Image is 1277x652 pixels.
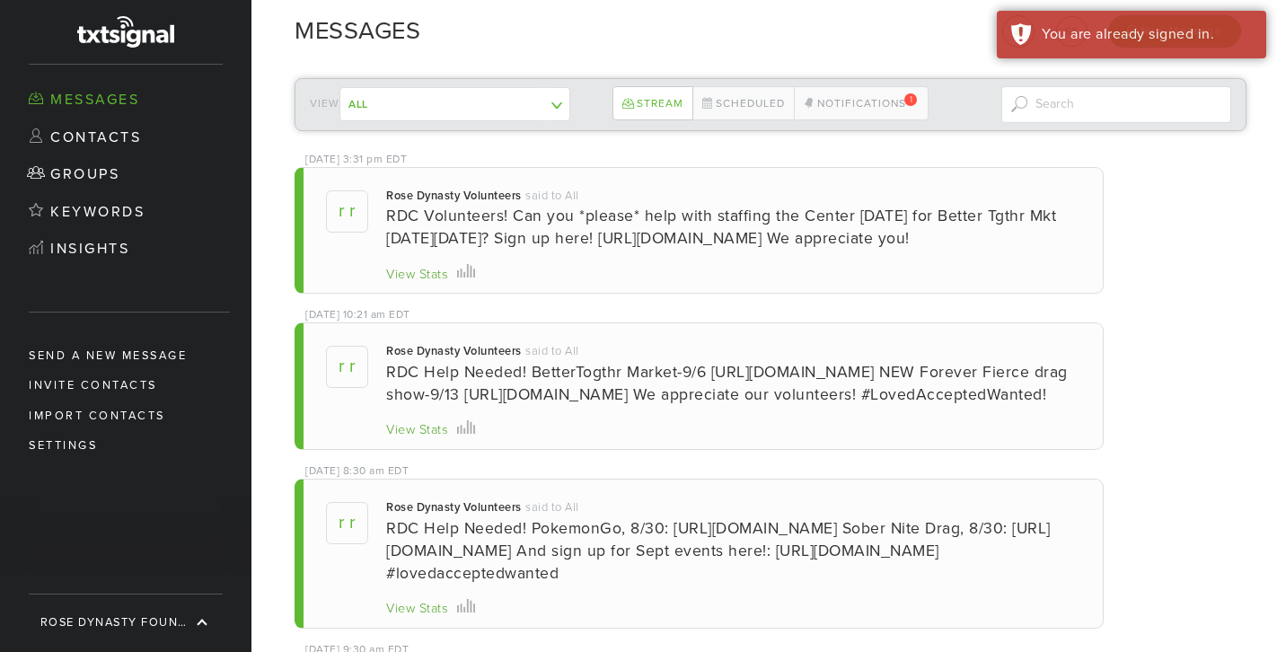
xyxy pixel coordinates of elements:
[794,86,929,120] a: Notifications1
[612,86,692,120] a: Stream
[904,93,917,106] div: 1
[1001,86,1232,123] input: Search
[1042,24,1253,45] div: You are already signed in.
[386,421,448,440] div: View Stats
[386,517,1080,585] div: RDC Help Needed! PokemonGo, 8/30: [URL][DOMAIN_NAME] Sober Nite Drag, 8/30: [URL][DOMAIN_NAME] An...
[386,343,522,359] div: Rose Dynasty Volunteers
[305,307,410,322] div: [DATE] 10:21 am EDT
[386,361,1080,406] div: RDC Help Needed! BetterTogthr Market-9/6 [URL][DOMAIN_NAME] NEW Forever Fierce drag show-9/13 [UR...
[386,188,522,204] div: Rose Dynasty Volunteers
[386,600,448,619] div: View Stats
[525,343,579,359] div: said to All
[326,190,368,233] span: R R
[525,188,579,204] div: said to All
[310,87,541,121] div: View
[386,266,448,285] div: View Stats
[326,346,368,388] span: R R
[305,152,407,167] div: [DATE] 3:31 pm EDT
[386,205,1080,250] div: RDC Volunteers! Can you *please* help with staffing the Center [DATE] for Better Tgthr Mkt [DATE]...
[386,499,522,515] div: Rose Dynasty Volunteers
[326,502,368,544] span: R R
[525,499,579,515] div: said to All
[692,86,795,120] a: Scheduled
[305,463,409,479] div: [DATE] 8:30 am EDT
